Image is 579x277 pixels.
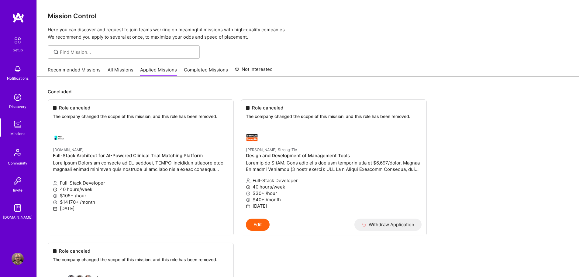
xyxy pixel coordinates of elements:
[246,219,270,231] button: Edit
[140,67,177,77] a: Applied Missions
[10,253,25,265] a: User Avatar
[246,147,297,152] small: [PERSON_NAME] Strong-Tie
[12,175,24,187] img: Invite
[7,75,29,81] div: Notifications
[354,219,422,231] button: Withdraw Application
[12,63,24,75] img: bell
[48,12,568,20] h3: Mission Control
[10,145,25,160] img: Community
[12,118,24,130] img: teamwork
[13,47,23,53] div: Setup
[246,153,422,158] h4: Design and Development of Management Tools
[246,184,422,190] p: 40 hours/week
[48,67,101,77] a: Recommended Missions
[241,127,426,219] a: Simpson Strong-Tie company logo[PERSON_NAME] Strong-TieDesign and Development of Management Tools...
[246,177,422,184] p: Full-Stack Developer
[246,203,422,209] p: [DATE]
[10,130,25,137] div: Missions
[184,67,228,77] a: Completed Missions
[12,91,24,103] img: discovery
[246,160,422,172] p: Loremip do SitAM. Cons adip el s doeiusm temporin utla et $6,697/dolor. Magnaa Enimadmi Veniamqu ...
[48,88,568,95] p: Concluded
[12,202,24,214] img: guide book
[252,105,283,111] span: Role canceled
[246,191,250,196] i: icon MoneyGray
[246,196,422,203] p: $40+ /month
[235,66,273,77] a: Not Interested
[246,204,250,209] i: icon Calendar
[9,103,26,110] div: Discovery
[11,34,24,47] img: setup
[3,214,33,220] div: [DOMAIN_NAME]
[246,190,422,196] p: $30+ /hour
[108,67,133,77] a: All Missions
[246,113,422,119] p: The company changed the scope of this mission, and this role has been removed.
[48,26,568,41] p: Here you can discover and request to join teams working on meaningful missions with high-quality ...
[246,178,250,183] i: icon Applicant
[246,198,250,202] i: icon MoneyGray
[12,253,24,265] img: User Avatar
[53,49,60,56] i: icon SearchGrey
[246,132,258,144] img: Simpson Strong-Tie company logo
[8,160,27,166] div: Community
[12,12,24,23] img: logo
[60,49,195,55] input: Find Mission...
[13,187,22,193] div: Invite
[246,185,250,189] i: icon Clock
